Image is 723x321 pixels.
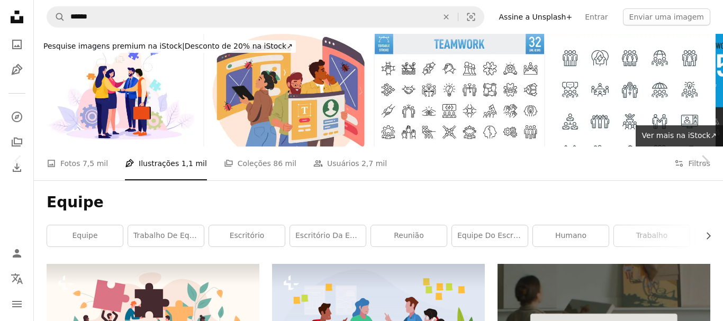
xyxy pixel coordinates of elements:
[533,225,609,246] a: humano
[545,34,715,146] img: Comunidade - conjunto de ícones lineares vetoriais. Pixel perfeito. Traço editável. O conjunto in...
[699,225,710,246] button: rolar lista para a direita
[43,42,185,50] span: Pesquise imagens premium na iStock |
[458,7,484,27] button: Pesquisa visual
[452,225,528,246] a: Equipe do escritório
[47,311,259,321] a: Comunidade de empresários construindo trabalho em equipe e cooperação. Personagens pequenos corpo...
[47,225,123,246] a: Equipe
[636,125,723,146] a: Ver mais na iStock↗
[375,34,544,146] img: Trabalho em equipe - Conjunto de ícones vetoriais de linha fina. Pixel perfeito. Golpe editável. ...
[313,146,387,180] a: Usuários 2,7 mil
[371,225,447,246] a: reunião
[128,225,204,246] a: trabalho de equipa
[83,158,108,169] span: 7,5 mil
[674,146,710,180] button: Filtros
[47,7,65,27] button: Pesquise na Unsplash
[686,110,723,212] a: Próximo
[6,243,28,264] a: Entrar / Cadastrar-se
[273,158,296,169] span: 86 mil
[6,268,28,289] button: Idioma
[435,7,458,27] button: Limpar
[224,146,296,180] a: Coleções 86 mil
[6,34,28,55] a: Fotos
[290,225,366,246] a: Escritório da Equipe
[6,59,28,80] a: Ilustrações
[34,34,203,146] img: Team of business people celebrate success in work collaboration together, giving high five with j...
[6,106,28,127] a: Explorar
[47,146,108,180] a: Fotos 7,5 mil
[6,294,28,315] button: Menu
[204,34,374,146] img: Equipe de programadores inspecionando bugs, corrigindo erros, testando software usando tecnologia...
[642,131,717,140] span: Ver mais na iStock ↗
[579,8,614,25] a: Entrar
[43,42,293,50] span: Desconto de 20% na iStock ↗
[47,193,710,212] h1: Equipe
[614,225,690,246] a: trabalho
[623,8,710,25] button: Enviar uma imagem
[209,225,285,246] a: escritório
[34,34,302,59] a: Pesquise imagens premium na iStock|Desconto de 20% na iStock↗
[361,158,387,169] span: 2,7 mil
[493,8,579,25] a: Assine a Unsplash+
[47,6,484,27] form: Pesquise conteúdo visual em todo o site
